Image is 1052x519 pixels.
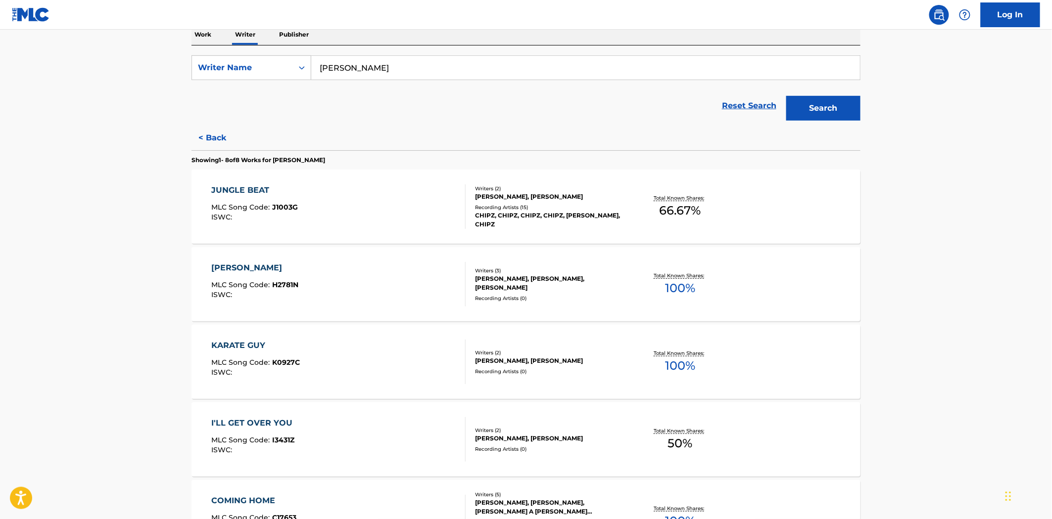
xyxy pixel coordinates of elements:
button: Search [786,96,861,121]
span: J1003G [273,203,298,212]
p: Showing 1 - 8 of 8 Works for [PERSON_NAME] [191,156,325,165]
span: ISWC : [212,445,235,454]
div: Recording Artists ( 0 ) [475,445,624,453]
img: MLC Logo [12,7,50,22]
p: Total Known Shares: [654,272,707,279]
div: Writers ( 2 ) [475,427,624,434]
p: Total Known Shares: [654,505,707,512]
div: Writer Name [198,62,287,74]
a: Log In [981,2,1040,27]
span: ISWC : [212,368,235,377]
img: search [933,9,945,21]
div: I'LL GET OVER YOU [212,417,298,429]
span: MLC Song Code : [212,280,273,289]
form: Search Form [191,55,861,126]
div: KARATE GUY [212,340,300,351]
a: Reset Search [717,95,781,117]
span: 100 % [665,357,695,375]
span: ISWC : [212,213,235,221]
p: Total Known Shares: [654,194,707,202]
div: Writers ( 2 ) [475,349,624,356]
a: JUNGLE BEATMLC Song Code:J1003GISWC:Writers (2)[PERSON_NAME], [PERSON_NAME]Recording Artists (15)... [191,170,861,244]
div: [PERSON_NAME], [PERSON_NAME], [PERSON_NAME] A [PERSON_NAME] [PERSON_NAME], [PERSON_NAME] [475,498,624,516]
span: MLC Song Code : [212,358,273,367]
div: [PERSON_NAME], [PERSON_NAME], [PERSON_NAME] [475,274,624,292]
span: H2781N [273,280,299,289]
img: help [959,9,971,21]
div: Writers ( 2 ) [475,185,624,192]
div: Writers ( 5 ) [475,491,624,498]
p: Publisher [276,24,312,45]
span: 66.67 % [660,202,701,219]
p: Total Known Shares: [654,349,707,357]
a: [PERSON_NAME]MLC Song Code:H2781NISWC:Writers (3)[PERSON_NAME], [PERSON_NAME], [PERSON_NAME]Recor... [191,247,861,321]
div: [PERSON_NAME], [PERSON_NAME] [475,192,624,201]
div: [PERSON_NAME] [212,262,299,274]
span: K0927C [273,358,300,367]
span: MLC Song Code : [212,203,273,212]
div: Drag [1005,481,1011,511]
div: Help [955,5,975,25]
p: Writer [232,24,258,45]
span: I3431Z [273,435,295,444]
div: Recording Artists ( 0 ) [475,368,624,375]
p: Total Known Shares: [654,427,707,434]
iframe: Chat Widget [1003,472,1052,519]
button: < Back [191,126,251,150]
p: Work [191,24,214,45]
span: ISWC : [212,290,235,299]
div: Recording Artists ( 15 ) [475,204,624,211]
span: 50 % [668,434,693,452]
div: Recording Artists ( 0 ) [475,295,624,302]
div: CHIPZ, CHIPZ, CHIPZ, CHIPZ, [PERSON_NAME], CHIPZ [475,211,624,229]
div: [PERSON_NAME], [PERSON_NAME] [475,356,624,365]
div: COMING HOME [212,495,297,507]
span: 100 % [665,279,695,297]
a: Public Search [929,5,949,25]
a: KARATE GUYMLC Song Code:K0927CISWC:Writers (2)[PERSON_NAME], [PERSON_NAME]Recording Artists (0)To... [191,325,861,399]
span: MLC Song Code : [212,435,273,444]
div: [PERSON_NAME], [PERSON_NAME] [475,434,624,443]
a: I'LL GET OVER YOUMLC Song Code:I3431ZISWC:Writers (2)[PERSON_NAME], [PERSON_NAME]Recording Artist... [191,402,861,476]
div: Writers ( 3 ) [475,267,624,274]
div: JUNGLE BEAT [212,184,298,196]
